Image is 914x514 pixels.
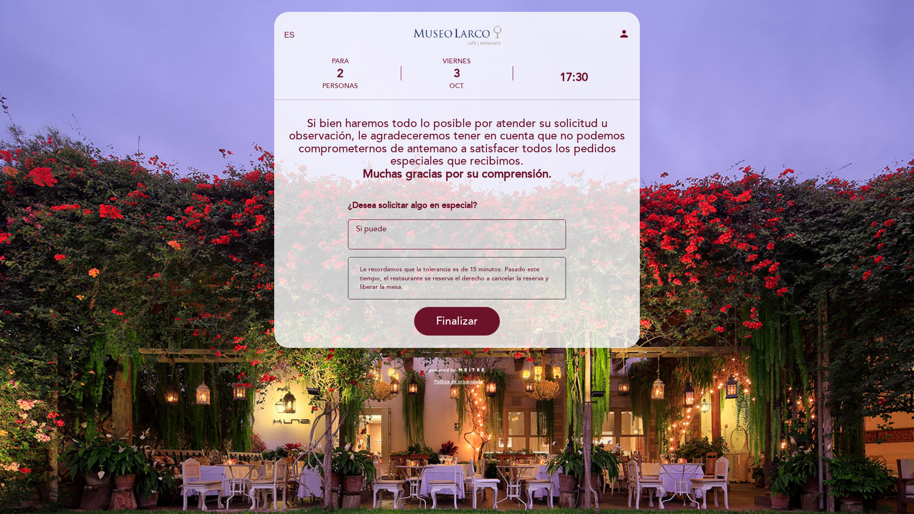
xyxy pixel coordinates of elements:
a: Museo [PERSON_NAME][GEOGRAPHIC_DATA] - Restaurant [397,22,517,49]
div: 17:30 [560,70,588,84]
div: 3 [401,67,512,80]
b: Muchas gracias por su comprensión. [363,167,552,181]
span: Finalizar [436,315,478,328]
span: Si bien haremos todo lo posible por atender su solicitud u observación, le agradeceremos tener en... [289,117,625,168]
div: PARA [322,57,358,65]
div: Le recordamos que la tolerancia es de 15 minutos. Pasado este tiempo, el restaurante se reserva e... [348,257,566,299]
button: person [618,28,630,43]
button: Finalizar [414,307,500,336]
div: oct. [401,82,512,90]
div: 2 [322,67,358,80]
a: Política de privacidad [434,378,480,385]
div: ¿Desea solicitar algo en especial? [348,199,566,212]
i: person [618,28,630,40]
div: viernes [401,57,512,65]
div: personas [322,82,358,90]
span: powered by [429,367,456,374]
img: MEITRE [458,368,485,373]
a: powered by [429,367,485,374]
